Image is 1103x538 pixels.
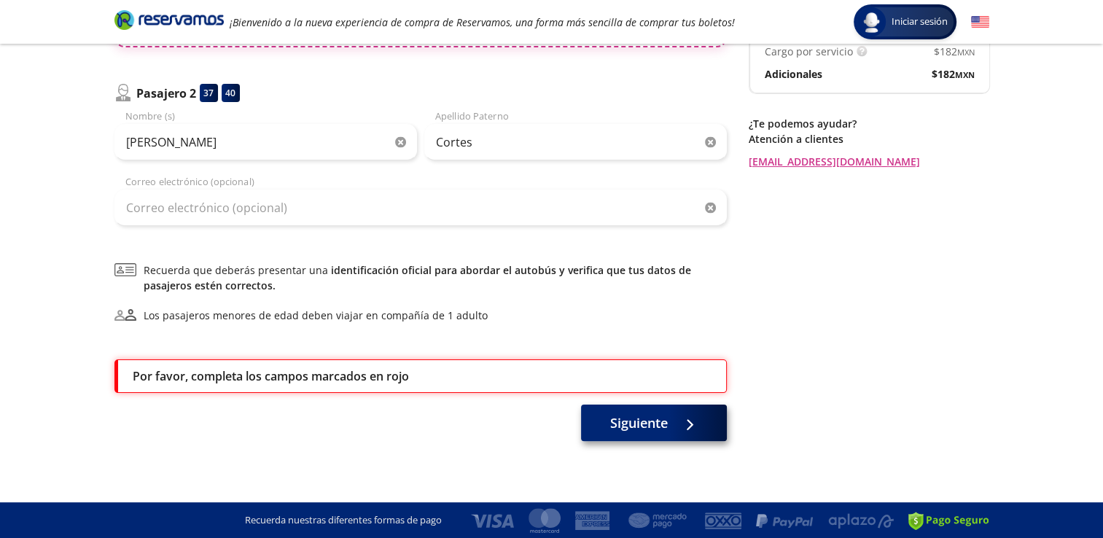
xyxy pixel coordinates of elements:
[957,47,975,58] small: MXN
[749,116,989,131] p: ¿Te podemos ayudar?
[136,85,196,102] p: Pasajero 2
[144,263,691,292] a: identificación oficial para abordar el autobús y verifica que tus datos de pasajeros estén correc...
[610,413,668,433] span: Siguiente
[932,66,975,82] span: $ 182
[934,44,975,59] span: $ 182
[955,69,975,80] small: MXN
[886,15,954,29] span: Iniciar sesión
[581,405,727,441] button: Siguiente
[114,190,727,226] input: Correo electrónico (opcional)
[971,13,989,31] button: English
[114,9,224,31] i: Brand Logo
[749,131,989,147] p: Atención a clientes
[144,308,488,323] div: Los pasajeros menores de edad deben viajar en compañía de 1 adulto
[230,15,735,29] em: ¡Bienvenido a la nueva experiencia de compra de Reservamos, una forma más sencilla de comprar tus...
[114,124,417,160] input: Nombre (s)
[424,124,727,160] input: Apellido Paterno
[144,262,727,293] span: Recuerda que deberás presentar una
[200,84,218,102] div: 37
[222,84,240,102] div: 40
[133,367,409,385] p: Por favor, completa los campos marcados en rojo
[765,44,853,59] p: Cargo por servicio
[749,154,989,169] a: [EMAIL_ADDRESS][DOMAIN_NAME]
[245,513,442,528] p: Recuerda nuestras diferentes formas de pago
[765,66,822,82] p: Adicionales
[114,9,224,35] a: Brand Logo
